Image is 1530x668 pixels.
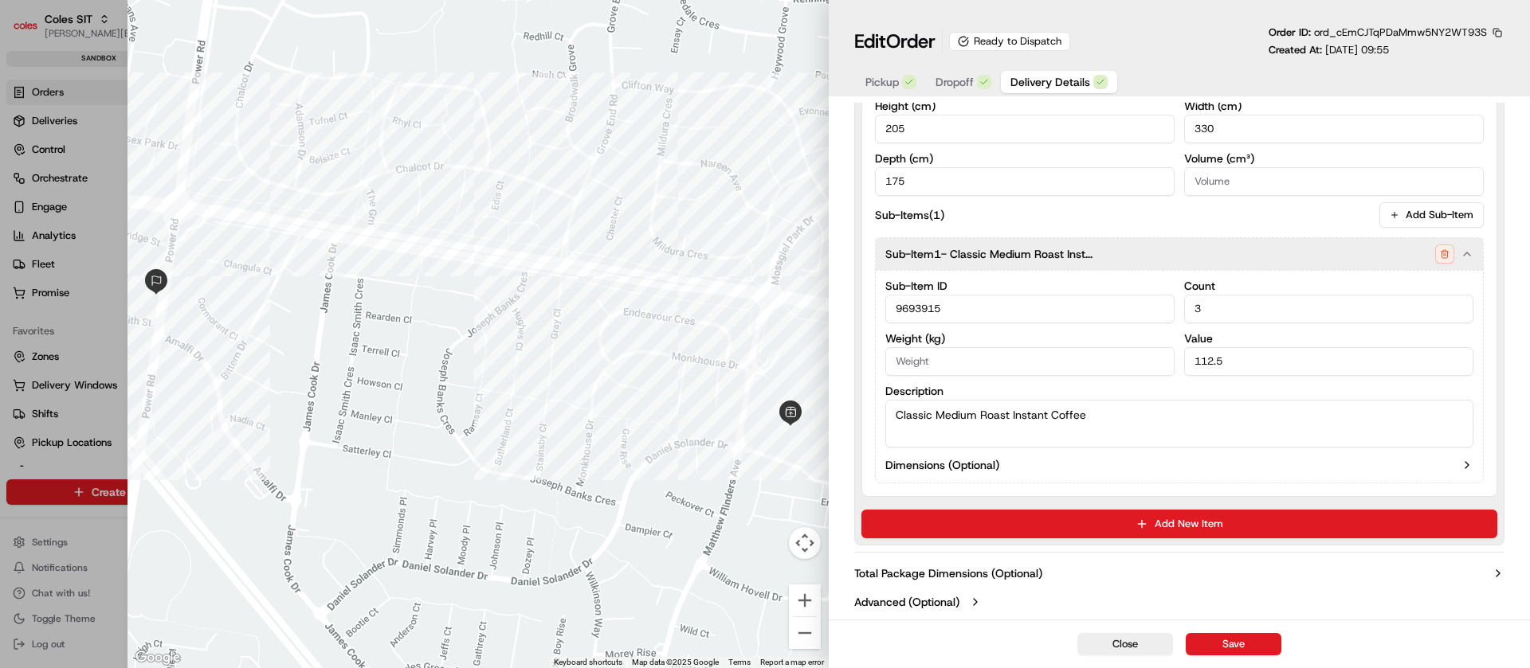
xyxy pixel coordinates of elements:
label: Height ( cm ) [875,100,1175,111]
input: Value [1184,347,1473,376]
label: Width ( cm ) [1184,100,1484,111]
label: Total Package Dimensions (Optional) [854,565,1042,581]
div: Ready to Dispatch [949,32,1070,51]
textarea: Classic Medium Roast Instant Coffee [885,400,1473,447]
label: Sub-Item ID [885,280,1175,291]
button: Sub-Item1- Classic Medium Roast Inst... [876,238,1483,270]
input: Count [1184,295,1473,323]
p: Order ID: [1269,25,1487,40]
label: Weight ( kg ) [885,333,1175,344]
input: Volume [1184,167,1484,196]
input: Enter sub-item ID [885,295,1175,323]
div: 💻 [135,232,147,245]
span: Pickup [865,74,899,90]
span: Map data ©2025 Google [632,658,719,666]
span: Delivery Details [1010,74,1090,90]
span: Pylon [159,270,193,282]
img: 1736555255976-a54dd68f-1ca7-489b-9aae-adbdc363a1c4 [16,152,45,181]
label: Advanced (Optional) [854,594,959,610]
button: Zoom out [789,617,821,649]
img: Nash [16,16,48,48]
input: Got a question? Start typing here... [41,103,287,119]
img: Google [131,647,184,668]
input: Depth [875,167,1175,196]
label: Depth ( cm ) [875,153,1175,164]
label: Count [1184,280,1473,291]
span: Order [886,29,936,54]
button: Advanced (Optional) [854,594,1504,610]
input: Width [1184,115,1484,143]
a: 📗Knowledge Base [10,225,128,253]
input: Height [875,115,1175,143]
button: Add Sub-Item [1379,202,1484,228]
label: Dimensions (Optional) [885,457,999,473]
span: Dropoff [936,74,974,90]
label: Sub-Items (1) [875,207,944,223]
button: Close [1077,633,1173,655]
button: Map camera controls [789,527,821,559]
a: Powered byPylon [112,269,193,282]
div: Sub-Item1- Classic Medium Roast Inst... [876,270,1483,482]
a: Terms (opens in new tab) [728,658,751,666]
div: Start new chat [54,152,261,168]
label: Value [1184,333,1473,344]
label: Volume ( cm ³) [1184,153,1484,164]
span: API Documentation [151,231,256,247]
button: Start new chat [271,157,290,176]
button: Save [1186,633,1281,655]
button: Add New Item [861,510,1497,538]
div: We're available if you need us! [54,168,202,181]
p: Created At: [1269,43,1389,57]
a: 💻API Documentation [128,225,262,253]
a: Open this area in Google Maps (opens a new window) [131,647,184,668]
span: ord_cEmCJTqPDaMmw5NY2WT93S [1314,25,1487,39]
button: Zoom in [789,584,821,616]
button: Total Package Dimensions (Optional) [854,565,1504,581]
h1: Edit [854,29,936,54]
p: Welcome 👋 [16,64,290,89]
span: Knowledge Base [32,231,122,247]
span: Sub-Item 1 - Classic Medium Roast Inst... [885,246,1093,262]
button: Keyboard shortcuts [554,657,622,668]
input: Weight [885,347,1175,376]
a: Report a map error [760,658,824,666]
label: Description [885,385,1473,397]
div: 📗 [16,232,29,245]
span: [DATE] 09:55 [1325,43,1389,57]
button: Dimensions (Optional) [885,457,1473,473]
